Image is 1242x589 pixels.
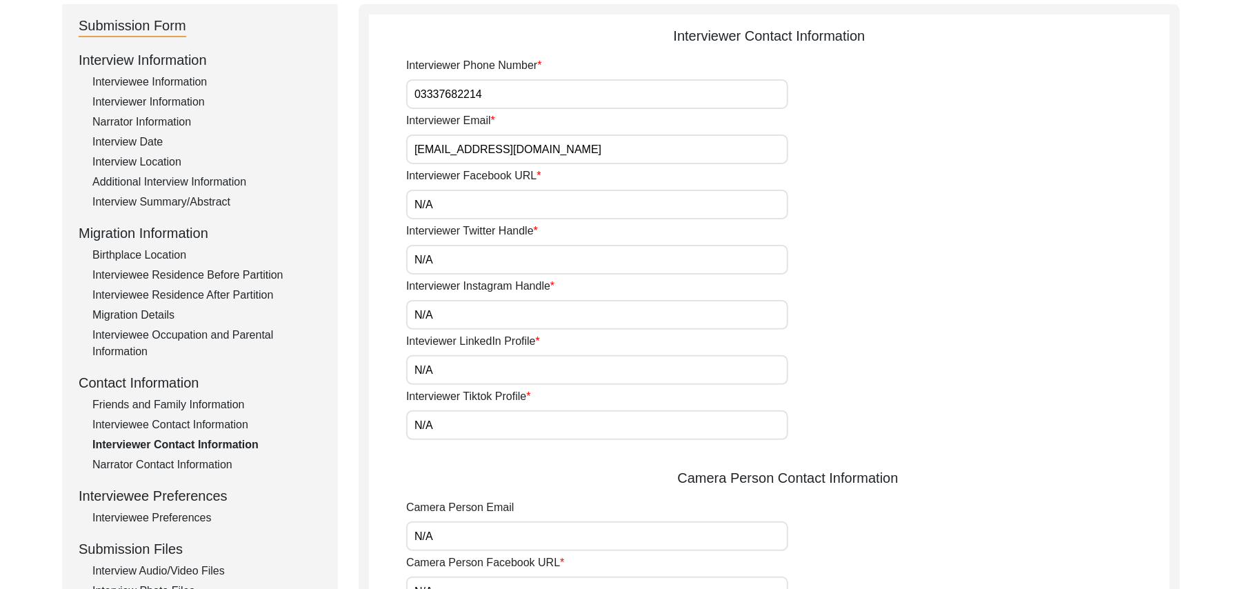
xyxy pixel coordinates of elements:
div: Migration Information [79,223,321,243]
div: Interviewee Occupation and Parental Information [92,327,321,360]
div: Birthplace Location [92,247,321,263]
div: Interview Date [92,134,321,150]
label: Inteviewer LinkedIn Profile [406,333,540,350]
label: Interviewer Phone Number [406,57,542,74]
div: Additional Interview Information [92,174,321,190]
div: Submission Form [79,15,186,37]
div: Migration Details [92,307,321,323]
label: Interviewer Twitter Handle [406,223,538,239]
div: Interviewee Residence After Partition [92,287,321,303]
div: Camera Person Contact Information [406,468,1170,488]
label: Interviewer Email [406,112,495,129]
div: Friends and Family Information [92,397,321,413]
div: Narrator Information [92,114,321,130]
div: Interviewer Contact Information [92,437,321,453]
label: Interviewer Tiktok Profile [406,388,531,405]
div: Interviewee Contact Information [92,417,321,433]
label: Interviewer Instagram Handle [406,278,554,294]
div: Interviewee Preferences [92,510,321,526]
label: Camera Person Facebook URL [406,555,564,571]
label: Interviewer Facebook URL [406,168,541,184]
label: Camera Person Email [406,499,514,516]
div: Contact Information [79,372,321,393]
div: Interview Location [92,154,321,170]
div: Interviewer Contact Information [369,26,1170,46]
div: Interviewee Residence Before Partition [92,267,321,283]
div: Interviewer Information [92,94,321,110]
div: Interviewee Information [92,74,321,90]
div: Interview Summary/Abstract [92,194,321,210]
div: Interview Audio/Video Files [92,563,321,579]
div: Interviewee Preferences [79,486,321,506]
div: Narrator Contact Information [92,457,321,473]
div: Submission Files [79,539,321,559]
div: Interview Information [79,50,321,70]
